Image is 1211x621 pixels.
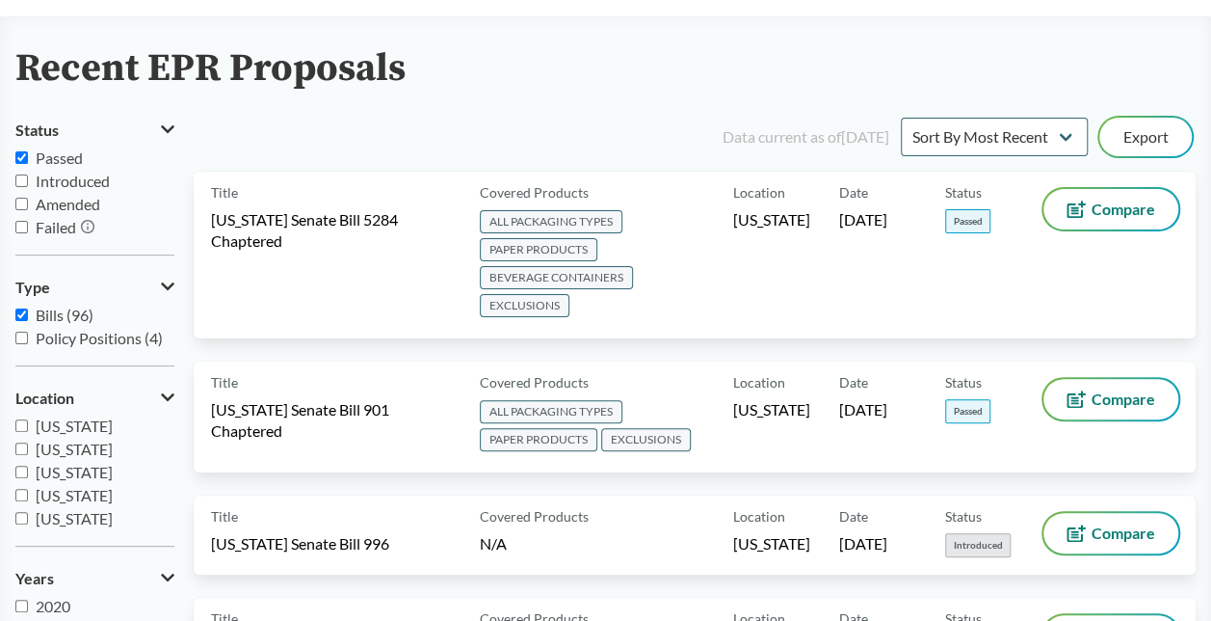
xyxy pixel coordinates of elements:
[733,399,810,420] span: [US_STATE]
[733,533,810,554] span: [US_STATE]
[15,419,28,432] input: [US_STATE]
[15,390,74,407] span: Location
[1043,379,1178,419] button: Compare
[945,533,1011,557] span: Introduced
[480,534,507,553] span: N/A
[36,218,76,236] span: Failed
[839,209,887,230] span: [DATE]
[733,372,785,392] span: Location
[839,506,868,526] span: Date
[480,238,597,261] span: PAPER PRODUCTS
[733,182,785,202] span: Location
[36,195,100,213] span: Amended
[733,209,810,230] span: [US_STATE]
[15,121,59,139] span: Status
[36,306,93,324] span: Bills (96)
[211,506,238,526] span: Title
[839,533,887,554] span: [DATE]
[480,266,633,289] span: BEVERAGE CONTAINERS
[15,151,28,164] input: Passed
[36,440,113,458] span: [US_STATE]
[1043,513,1178,553] button: Compare
[211,399,457,442] span: [US_STATE] Senate Bill 901 Chaptered
[36,463,113,481] span: [US_STATE]
[839,182,868,202] span: Date
[723,125,889,148] div: Data current as of [DATE]
[36,417,113,435] span: [US_STATE]
[36,172,110,190] span: Introduced
[15,175,28,187] input: Introduced
[15,332,28,344] input: Policy Positions (4)
[15,382,174,415] button: Location
[480,400,622,423] span: ALL PACKAGING TYPES
[36,486,113,504] span: [US_STATE]
[733,506,785,526] span: Location
[211,372,238,392] span: Title
[15,114,174,147] button: Status
[15,562,174,595] button: Years
[945,399,990,423] span: Passed
[480,428,597,451] span: PAPER PRODUCTS
[15,271,174,304] button: Type
[211,209,457,252] span: [US_STATE] Senate Bill 5284 Chaptered
[211,182,238,202] span: Title
[15,466,28,478] input: [US_STATE]
[945,506,982,526] span: Status
[15,309,28,321] input: Bills (96)
[480,294,569,317] span: EXCLUSIONS
[480,372,589,392] span: Covered Products
[15,489,28,501] input: [US_STATE]
[945,372,982,392] span: Status
[36,597,70,615] span: 2020
[15,443,28,455] input: [US_STATE]
[480,182,589,202] span: Covered Products
[15,279,50,296] span: Type
[36,509,113,527] span: [US_STATE]
[15,600,28,612] input: 2020
[945,182,982,202] span: Status
[15,47,406,91] h2: Recent EPR Proposals
[36,329,163,347] span: Policy Positions (4)
[1092,526,1155,541] span: Compare
[1099,118,1192,156] button: Export
[15,221,28,233] input: Failed
[839,399,887,420] span: [DATE]
[1092,202,1155,217] span: Compare
[36,148,83,167] span: Passed
[945,209,990,233] span: Passed
[1092,391,1155,407] span: Compare
[15,512,28,525] input: [US_STATE]
[15,570,54,587] span: Years
[480,210,622,233] span: ALL PACKAGING TYPES
[601,428,691,451] span: EXCLUSIONS
[480,506,589,526] span: Covered Products
[15,198,28,210] input: Amended
[1043,189,1178,229] button: Compare
[839,372,868,392] span: Date
[211,533,389,554] span: [US_STATE] Senate Bill 996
